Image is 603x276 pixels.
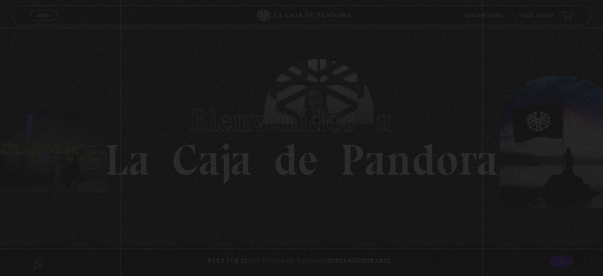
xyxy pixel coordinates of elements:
[105,95,498,182] h1: La Caja de Pandora
[562,10,573,21] a: View your shopping cart
[208,256,391,266] p: Para ver el debes registrarte
[248,257,327,264] span: contenido de Pandora
[34,20,53,25] span: Cerrar
[465,14,503,18] a: Suscripciones
[189,101,414,139] span: Bienvenidos a
[519,14,554,18] a: Inicie sesión
[37,13,50,18] span: Menu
